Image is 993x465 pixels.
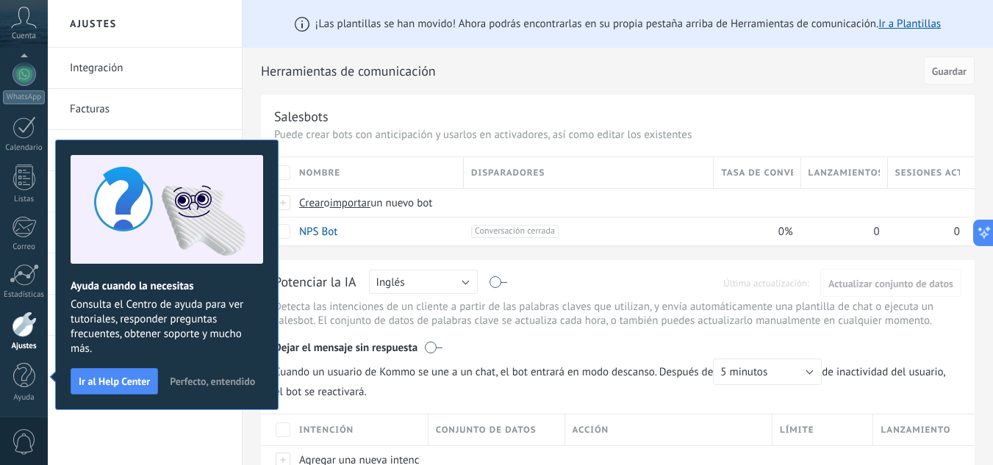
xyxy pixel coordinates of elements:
span: 0 [954,225,960,239]
span: ¡Las plantillas se han movido! Ahora podrás encontrarlas en su propia pestaña arriba de Herramien... [315,17,941,31]
span: Disparadores [471,166,545,180]
span: Conjunto de datos [436,423,537,437]
span: Sesiones activas [895,166,960,180]
span: Lanzamiento [881,423,950,437]
span: 5 minutos [720,365,767,379]
span: Cuenta [12,32,36,41]
li: Facturas [48,89,242,130]
span: Intención [299,423,354,437]
a: Integración [70,48,227,89]
div: Salesbots [274,108,329,125]
li: Ajustes Generales [48,130,242,171]
span: Ir al Help Center [79,376,150,386]
div: WhatsApp [3,90,45,104]
span: 0% [778,225,793,239]
span: Guardar [932,66,967,76]
div: Listas [3,195,46,204]
span: Lanzamientos totales [809,166,880,180]
h2: Herramientas de comunicación [261,57,919,86]
p: Puede crear bots con anticipación y usarlos en activadores, así como editar los existentes [274,128,961,142]
span: Perfecto, entendido [170,376,255,386]
span: Límite [780,423,814,437]
div: 0 [801,217,881,245]
span: Consulta el Centro de ayuda para ver tutoriales, responder preguntas frecuentes, obtener soporte ... [71,298,263,356]
span: Nombre [299,166,340,180]
li: Fuentes de conocimiento de IA [48,377,242,417]
div: 0 [888,217,960,245]
div: Estadísticas [3,290,46,300]
button: Ir al Help Center [71,368,158,394]
a: NPS Bot [299,225,337,239]
span: Crear [299,196,324,210]
button: Perfecto, entendido [163,370,262,392]
p: Detecta las intenciones de un cliente a partir de las palabras claves que utilizan, y envía autom... [274,300,961,328]
span: 0 [874,225,880,239]
span: importar [330,196,371,210]
button: Inglés [369,270,478,294]
div: Correo [3,242,46,252]
a: Facturas [70,89,227,130]
span: Cuando un usuario de Kommo se une a un chat, el bot entrará en modo descanso. Después de [274,358,822,385]
div: Ajustes [3,342,46,351]
span: Tasa de conversión [721,166,792,180]
span: o [324,196,330,210]
span: de inactividad del usuario, el bot se reactivará. [274,358,961,399]
div: Potenciar la IA [274,273,356,292]
h2: Ayuda cuando la necesitas [71,279,263,293]
div: Ayuda [3,393,46,403]
span: Conversación cerrada [471,225,559,238]
div: Dejar el mensaje sin respuesta [274,331,961,358]
div: Calendario [3,143,46,153]
div: 0% [714,217,793,245]
a: Ir a Plantillas [878,17,941,31]
span: un nuevo bot [370,196,432,210]
button: Guardar [924,57,975,84]
span: Inglés [376,275,405,289]
button: 5 minutos [713,358,822,385]
span: Acción [573,423,609,437]
a: Ajustes Generales [70,130,227,171]
li: Integración [48,48,242,89]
